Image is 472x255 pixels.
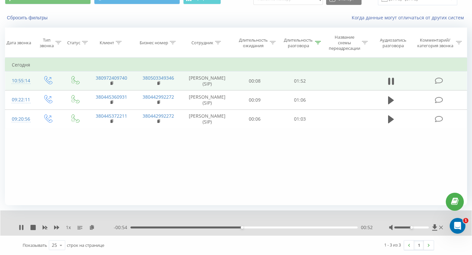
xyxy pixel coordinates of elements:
a: 380503349346 [143,75,174,81]
div: Сотрудник [191,40,213,46]
div: 09:20:56 [12,113,28,126]
div: Аудиозапись разговора [375,37,411,49]
div: Дата звонка [7,40,31,46]
div: Длительность разговора [283,37,313,49]
div: Клиент [100,40,114,46]
td: [PERSON_NAME] (SIP) [182,90,232,109]
td: 01:52 [277,71,323,90]
button: Сбросить фильтры [5,15,51,21]
a: 380442992272 [143,113,174,119]
a: 380445360931 [96,94,127,100]
div: 25 [52,242,57,248]
span: Показывать [23,242,47,248]
div: 10:55:14 [12,74,28,87]
span: 00:52 [361,224,373,231]
div: Бизнес номер [140,40,168,46]
a: 1 [414,241,424,250]
span: 1 x [66,224,71,231]
a: 380442992272 [143,94,174,100]
iframe: Intercom live chat [450,218,465,234]
div: Комментарий/категория звонка [416,37,454,49]
td: 00:08 [232,71,278,90]
span: 1 [463,218,468,223]
div: 1 - 3 из 3 [384,242,401,248]
div: Статус [67,40,80,46]
a: 380445372211 [96,113,127,119]
div: Accessibility label [241,226,244,229]
td: Сегодня [5,58,467,71]
div: 09:22:11 [12,93,28,106]
td: 00:09 [232,90,278,109]
div: Тип звонка [40,37,54,49]
a: Когда данные могут отличаться от других систем [352,14,467,21]
a: 380972409740 [96,75,127,81]
div: Название схемы переадресации [328,34,360,51]
span: - 00:54 [114,224,130,231]
td: 01:03 [277,109,323,128]
td: [PERSON_NAME] (SIP) [182,71,232,90]
td: [PERSON_NAME] (SIP) [182,109,232,128]
div: Длительность ожидания [238,37,268,49]
td: 01:06 [277,90,323,109]
div: Accessibility label [410,226,413,229]
td: 00:06 [232,109,278,128]
span: строк на странице [67,242,104,248]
